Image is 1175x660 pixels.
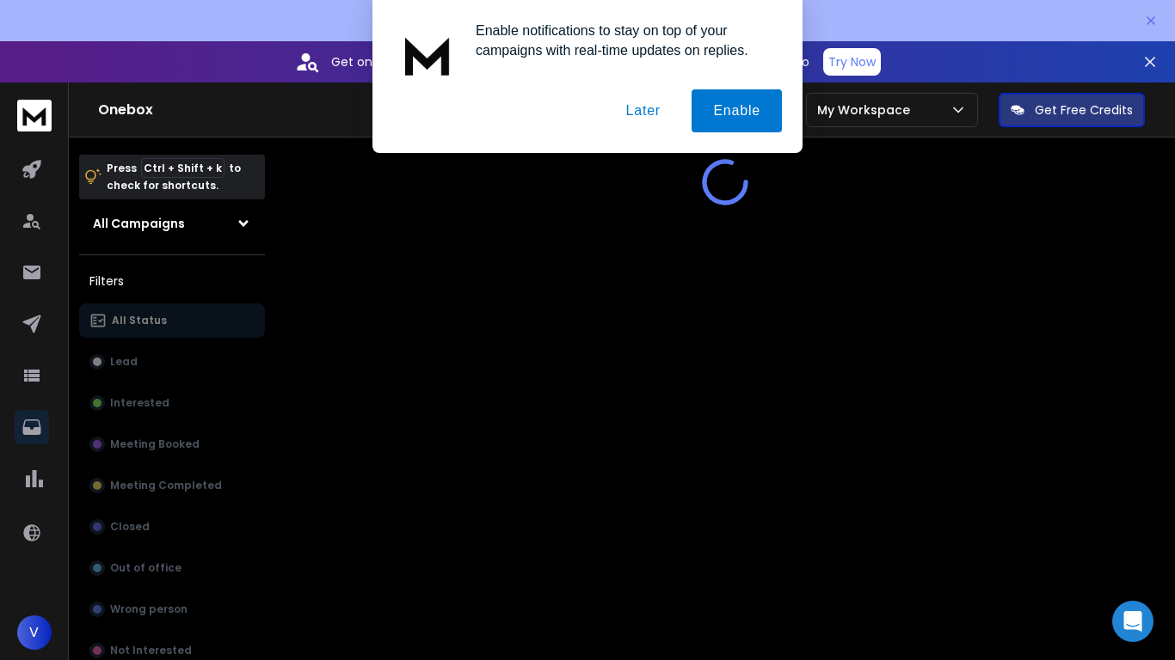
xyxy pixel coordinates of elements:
button: Later [604,89,681,132]
h3: Filters [79,269,265,293]
div: Enable notifications to stay on top of your campaigns with real-time updates on replies. [462,21,782,60]
h1: All Campaigns [93,215,185,232]
button: All Campaigns [79,206,265,241]
span: Ctrl + Shift + k [141,158,225,178]
button: Enable [692,89,782,132]
img: notification icon [393,21,462,89]
button: V [17,615,52,650]
div: Open Intercom Messenger [1112,601,1153,642]
p: Press to check for shortcuts. [107,160,241,194]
